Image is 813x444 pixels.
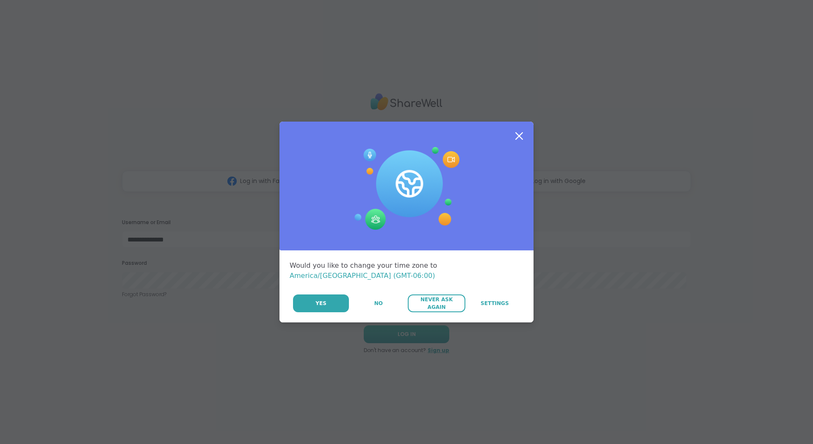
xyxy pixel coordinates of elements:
[290,261,523,281] div: Would you like to change your time zone to
[354,147,459,230] img: Session Experience
[290,272,435,280] span: America/[GEOGRAPHIC_DATA] (GMT-06:00)
[408,294,465,312] button: Never Ask Again
[350,294,407,312] button: No
[293,294,349,312] button: Yes
[315,300,326,307] span: Yes
[374,300,383,307] span: No
[466,294,523,312] a: Settings
[481,300,509,307] span: Settings
[412,296,461,311] span: Never Ask Again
